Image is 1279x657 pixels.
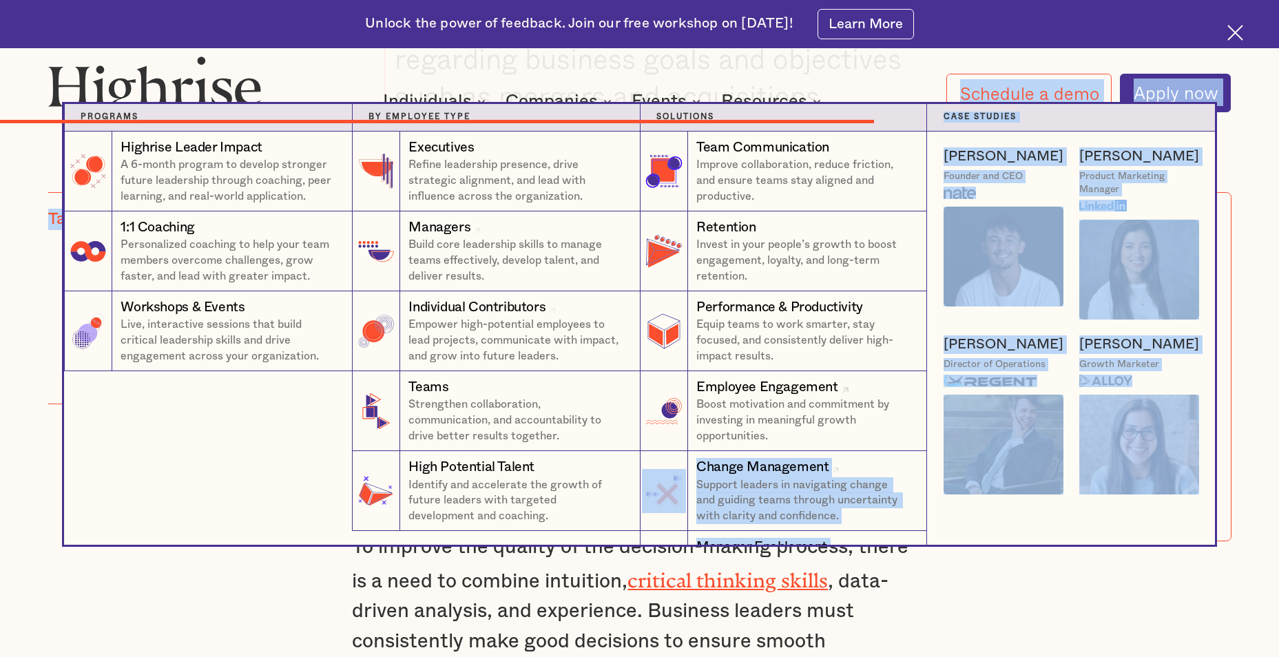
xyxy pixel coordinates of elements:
[627,569,828,582] a: critical thinking skills
[696,138,829,158] div: Team Communication
[352,211,640,291] a: ManagersBuild core leadership skills to manage teams effectively, develop talent, and deliver res...
[640,132,928,211] a: Team CommunicationImprove collaboration, reduce friction, and ensure teams stay aligned and produ...
[365,14,793,34] div: Unlock the power of feedback. Join our free workshop on [DATE]!
[368,113,470,121] strong: By Employee Type
[352,371,640,451] a: TeamsStrengthen collaboration, communication, and accountability to drive better results together.
[121,218,194,238] div: 1:1 Coaching
[383,93,490,109] div: Individuals
[121,237,335,284] p: Personalized coaching to help your team members overcome challenges, grow faster, and lead with g...
[408,458,534,477] div: High Potential Talent
[818,9,914,39] a: Learn More
[1079,170,1199,196] div: Product Marketing Manager
[352,132,640,211] a: ExecutivesRefine leadership presence, drive strategic alignment, and lead with influence across t...
[640,531,928,611] a: Manager EnablementGive managers the tools, support, and training they need to lead effectively an...
[408,477,623,524] p: Identify and accelerate the growth of future leaders with targeted development and coaching.
[408,157,623,204] p: Refine leadership presence, drive strategic alignment, and lead with influence across the organiz...
[506,93,616,109] div: Companies
[383,93,472,109] div: Individuals
[1227,25,1243,41] img: Cross icon
[48,56,262,121] img: Highrise logo
[408,397,623,444] p: Strengthen collaboration, communication, and accountability to drive better results together.
[640,211,928,291] a: RetentionInvest in your people’s growth to boost engagement, loyalty, and long-term retention.
[944,170,1023,183] div: Founder and CEO
[64,132,352,211] a: Highrise Leader ImpactA 6-month program to develop stronger future leadership through coaching, p...
[640,371,928,451] a: Employee EngagementBoost motivation and commitment by investing in meaningful growth opportunities.
[506,93,598,109] div: Companies
[696,157,911,204] p: Improve collaboration, reduce friction, and ensure teams stay aligned and productive.
[696,237,911,284] p: Invest in your people’s growth to boost engagement, loyalty, and long-term retention.
[656,113,714,121] strong: Solutions
[640,451,928,531] a: Change ManagementSupport leaders in navigating change and guiding teams through uncertainty with ...
[352,291,640,371] a: Individual ContributorsEmpower high-potential employees to lead projects, communicate with impact...
[64,291,352,371] a: Workshops & EventsLive, interactive sessions that build critical leadership skills and drive enga...
[121,138,262,158] div: Highrise Leader Impact
[696,477,911,524] p: Support leaders in navigating change and guiding teams through uncertainty with clarity and confi...
[121,298,245,317] div: Workshops & Events
[696,298,863,317] div: Performance & Productivity
[944,358,1046,371] div: Director of Operations
[1079,358,1159,371] div: Growth Marketer
[408,138,474,158] div: Executives
[64,211,352,291] a: 1:1 CoachingPersonalized coaching to help your team members overcome challenges, grow faster, and...
[632,93,705,109] div: Events
[408,237,623,284] p: Build core leadership skills to manage teams effectively, develop talent, and deliver results.
[944,147,1063,166] a: [PERSON_NAME]
[121,317,335,364] p: Live, interactive sessions that build critical leadership skills and drive engagement across your...
[81,113,138,121] strong: Programs
[696,397,911,444] p: Boost motivation and commitment by investing in meaningful growth opportunities.
[696,317,911,364] p: Equip teams to work smarter, stay focused, and consistently deliver high-impact results.
[721,93,807,109] div: Resources
[944,113,1017,121] strong: Case Studies
[696,218,756,238] div: Retention
[946,74,1112,112] a: Schedule a demo
[1120,74,1231,112] a: Apply now
[121,157,335,204] p: A 6-month program to develop stronger future leadership through coaching, peer learning, and real...
[352,451,640,531] a: High Potential TalentIdentify and accelerate the growth of future leaders with targeted developme...
[408,378,448,397] div: Teams
[408,218,470,238] div: Managers
[944,335,1063,354] a: [PERSON_NAME]
[640,291,928,371] a: Performance & ProductivityEquip teams to work smarter, stay focused, and consistently deliver hig...
[632,93,687,109] div: Events
[696,458,829,477] div: Change Management
[408,298,545,317] div: Individual Contributors
[696,378,838,397] div: Employee Engagement
[1079,147,1199,166] a: [PERSON_NAME]
[696,538,827,557] div: Manager Enablement
[721,93,825,109] div: Resources
[408,317,623,364] p: Empower high-potential employees to lead projects, communicate with impact, and grow into future ...
[1079,335,1199,354] a: [PERSON_NAME]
